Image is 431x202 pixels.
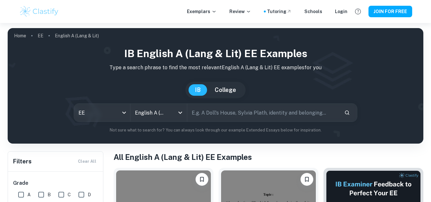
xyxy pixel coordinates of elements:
span: D [88,191,91,198]
h6: Filters [13,157,32,166]
h6: Grade [13,179,99,187]
button: Search [342,107,353,118]
p: Exemplars [187,8,217,15]
button: Help and Feedback [353,6,363,17]
h1: IB English A (Lang & Lit) EE examples [13,46,418,61]
input: E.g. A Doll's House, Sylvia Plath, identity and belonging... [187,104,339,122]
p: Type a search phrase to find the most relevant English A (Lang & Lit) EE examples for you [13,64,418,71]
span: A [27,191,31,198]
a: Login [335,8,347,15]
div: EE [74,104,130,122]
img: profile cover [8,28,423,144]
button: JOIN FOR FREE [368,6,412,17]
button: Please log in to bookmark exemplars [301,173,313,186]
a: Home [14,31,26,40]
button: IB [189,84,207,96]
a: Tutoring [267,8,292,15]
p: English A (Lang & Lit) [55,32,99,39]
span: B [48,191,51,198]
a: EE [38,31,43,40]
button: Please log in to bookmark exemplars [196,173,208,186]
p: Not sure what to search for? You can always look through our example Extended Essays below for in... [13,127,418,133]
button: Open [176,108,185,117]
button: College [208,84,242,96]
h1: All English A (Lang & Lit) EE Examples [114,151,423,163]
img: Clastify logo [19,5,60,18]
p: Review [229,8,251,15]
span: C [68,191,71,198]
a: Schools [304,8,322,15]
